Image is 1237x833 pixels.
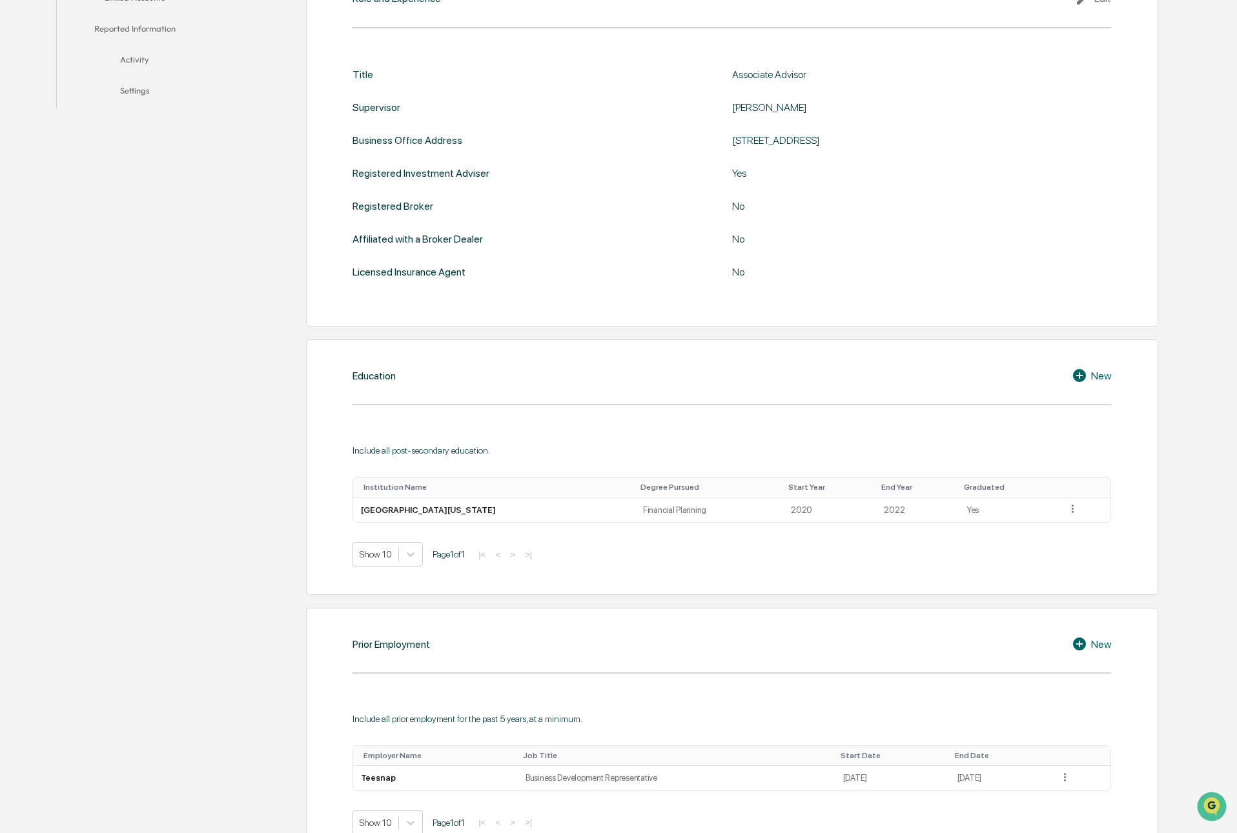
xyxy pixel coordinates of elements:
[521,549,536,560] button: >|
[475,549,489,560] button: |<
[876,497,958,522] td: 2022
[1196,790,1231,825] iframe: Open customer support
[950,766,1052,790] td: [DATE]
[523,751,830,760] div: Toggle SortBy
[363,483,630,492] div: Toggle SortBy
[491,549,504,560] button: <
[8,157,88,181] a: 🖐️Preclearance
[835,766,950,790] td: [DATE]
[964,483,1054,492] div: Toggle SortBy
[57,77,212,108] button: Settings
[1069,483,1105,492] div: Toggle SortBy
[353,370,396,382] div: Education
[44,112,163,122] div: We're available if you need us!
[88,157,165,181] a: 🗄️Attestations
[635,497,783,522] td: Financial Planning
[732,233,1055,245] div: No
[1061,751,1105,760] div: Toggle SortBy
[732,266,1055,278] div: No
[353,233,483,245] div: Affiliated with a Broker Dealer
[13,27,235,48] p: How can we help?
[1072,636,1111,652] div: New
[518,766,835,790] td: Business Development Representative
[353,497,635,522] td: [GEOGRAPHIC_DATA][US_STATE]
[433,549,465,559] span: Page 1 of 1
[353,445,1111,456] div: Include all post-secondary education.
[57,46,212,77] button: Activity
[732,200,1055,212] div: No
[491,817,504,828] button: <
[732,167,1055,179] div: Yes
[506,549,519,560] button: >
[475,817,489,828] button: |<
[732,101,1055,114] div: [PERSON_NAME]
[353,714,1111,724] div: Include all prior employment for the past 5 years, at a minimum.
[506,817,519,828] button: >
[107,163,160,176] span: Attestations
[881,483,953,492] div: Toggle SortBy
[91,218,156,228] a: Powered byPylon
[955,751,1047,760] div: Toggle SortBy
[128,219,156,228] span: Pylon
[13,99,36,122] img: 1746055101610-c473b297-6a78-478c-a979-82029cc54cd1
[959,497,1059,522] td: Yes
[788,483,871,492] div: Toggle SortBy
[353,167,489,179] div: Registered Investment Adviser
[8,182,87,205] a: 🔎Data Lookup
[13,164,23,174] div: 🖐️
[26,163,83,176] span: Preclearance
[363,751,513,760] div: Toggle SortBy
[841,751,945,760] div: Toggle SortBy
[353,134,462,146] div: Business Office Address
[13,188,23,199] div: 🔎
[1072,368,1111,383] div: New
[353,266,465,278] div: Licensed Insurance Agent
[353,200,433,212] div: Registered Broker
[94,164,104,174] div: 🗄️
[521,817,536,828] button: >|
[220,103,235,118] button: Start new chat
[640,483,778,492] div: Toggle SortBy
[433,818,465,828] span: Page 1 of 1
[353,766,518,790] td: Teesnap
[57,15,212,46] button: Reported Information
[783,497,876,522] td: 2020
[353,101,400,114] div: Supervisor
[732,134,1055,146] div: [STREET_ADDRESS]
[44,99,212,112] div: Start new chat
[353,638,430,650] div: Prior Employment
[26,187,81,200] span: Data Lookup
[353,68,373,81] div: Title
[732,68,1055,81] div: Associate Advisor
